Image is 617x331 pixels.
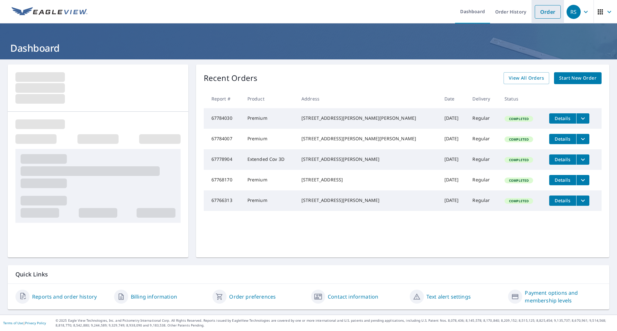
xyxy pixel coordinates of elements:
th: Address [296,89,439,108]
td: Regular [467,190,499,211]
button: detailsBtn-67766313 [549,196,576,206]
span: Start New Order [559,74,596,82]
a: Order preferences [229,293,276,301]
span: Completed [505,178,532,183]
button: detailsBtn-67784030 [549,113,576,124]
span: Details [553,177,572,183]
span: Completed [505,137,532,142]
button: filesDropdownBtn-67784007 [576,134,589,144]
span: Details [553,156,572,162]
div: [STREET_ADDRESS][PERSON_NAME] [301,197,434,204]
span: Details [553,115,572,121]
td: [DATE] [439,170,468,190]
td: 67768170 [204,170,242,190]
span: Completed [505,199,532,203]
td: Regular [467,129,499,149]
td: [DATE] [439,129,468,149]
td: Premium [242,129,296,149]
h1: Dashboard [8,41,609,55]
p: Recent Orders [204,72,258,84]
th: Product [242,89,296,108]
td: [DATE] [439,108,468,129]
td: 67778904 [204,149,242,170]
a: Privacy Policy [25,321,46,325]
th: Date [439,89,468,108]
button: detailsBtn-67768170 [549,175,576,185]
td: Regular [467,108,499,129]
p: | [3,321,46,325]
td: [DATE] [439,149,468,170]
td: Regular [467,149,499,170]
td: 67784007 [204,129,242,149]
th: Delivery [467,89,499,108]
span: Details [553,136,572,142]
span: Completed [505,158,532,162]
span: View All Orders [509,74,544,82]
p: Quick Links [15,270,602,278]
div: [STREET_ADDRESS] [301,177,434,183]
td: Extended Cov 3D [242,149,296,170]
span: Details [553,197,572,204]
a: View All Orders [504,72,549,84]
a: Billing information [131,293,177,301]
button: filesDropdownBtn-67778904 [576,154,589,165]
td: 67784030 [204,108,242,129]
p: © 2025 Eagle View Technologies, Inc. and Pictometry International Corp. All Rights Reserved. Repo... [56,318,614,328]
span: Completed [505,117,532,121]
a: Text alert settings [426,293,471,301]
div: [STREET_ADDRESS][PERSON_NAME] [301,156,434,162]
td: Premium [242,190,296,211]
button: filesDropdownBtn-67784030 [576,113,589,124]
img: EV Logo [12,7,87,17]
button: detailsBtn-67784007 [549,134,576,144]
a: Payment options and membership levels [525,289,602,304]
button: filesDropdownBtn-67766313 [576,196,589,206]
a: Reports and order history [32,293,97,301]
a: Order [535,5,561,19]
td: 67766313 [204,190,242,211]
th: Status [499,89,544,108]
td: [DATE] [439,190,468,211]
td: Regular [467,170,499,190]
button: detailsBtn-67778904 [549,154,576,165]
a: Start New Order [554,72,602,84]
div: [STREET_ADDRESS][PERSON_NAME][PERSON_NAME] [301,135,434,142]
th: Report # [204,89,242,108]
button: filesDropdownBtn-67768170 [576,175,589,185]
td: Premium [242,170,296,190]
div: [STREET_ADDRESS][PERSON_NAME][PERSON_NAME] [301,115,434,121]
td: Premium [242,108,296,129]
div: RS [567,5,581,19]
a: Terms of Use [3,321,23,325]
a: Contact information [328,293,378,301]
